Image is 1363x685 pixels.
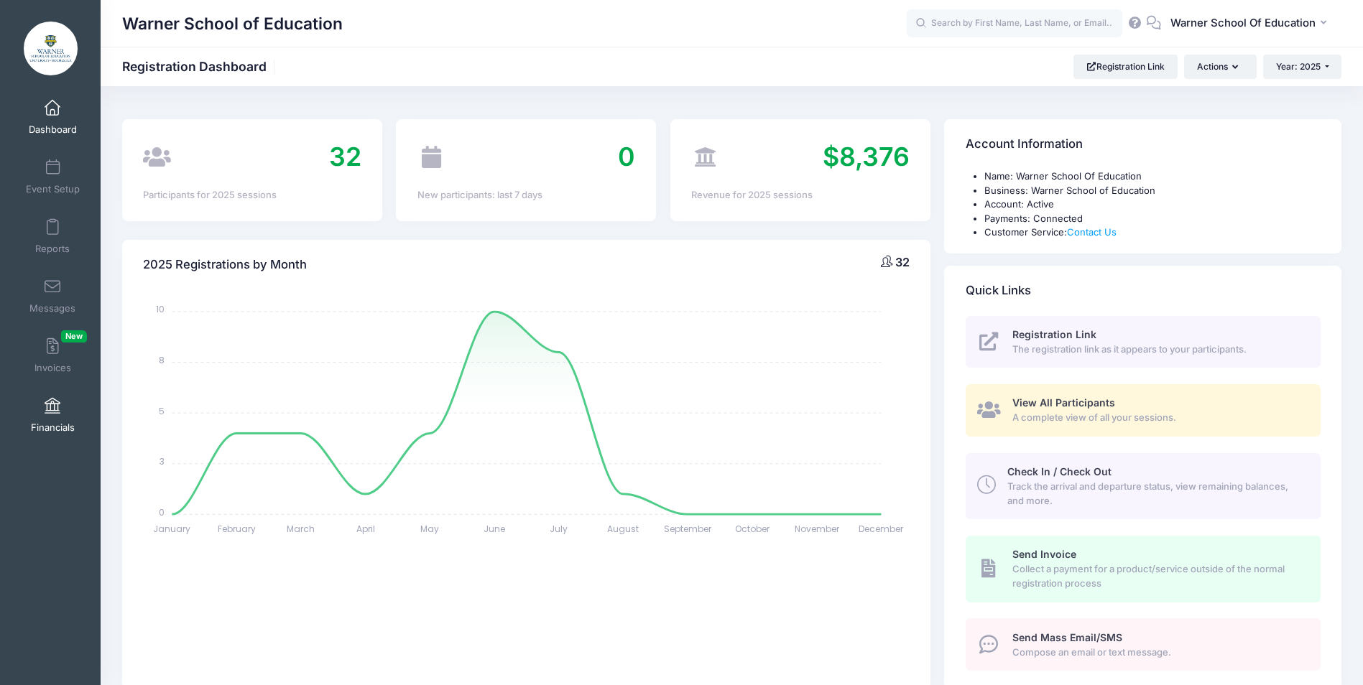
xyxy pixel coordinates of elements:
span: Collect a payment for a product/service outside of the normal registration process [1012,562,1304,590]
span: View All Participants [1012,396,1115,409]
a: Financials [19,390,87,440]
span: Invoices [34,362,71,374]
tspan: 8 [160,354,165,366]
tspan: 0 [160,505,165,518]
span: 32 [895,255,910,269]
span: Financials [31,421,75,434]
button: Actions [1184,55,1256,79]
tspan: September [664,523,712,535]
div: New participants: last 7 days [417,188,635,202]
tspan: February [218,523,256,535]
a: Messages [19,271,87,321]
span: Reports [35,243,70,255]
span: Track the arrival and departure status, view remaining balances, and more. [1007,480,1304,508]
span: Event Setup [26,183,80,195]
tspan: 5 [160,404,165,416]
a: Reports [19,211,87,261]
a: View All Participants A complete view of all your sessions. [966,384,1321,437]
tspan: June [484,523,505,535]
div: Participants for 2025 sessions [143,188,361,202]
a: Send Mass Email/SMS Compose an email or text message. [966,618,1321,671]
tspan: 3 [160,455,165,467]
li: Account: Active [984,197,1321,212]
tspan: May [421,523,440,535]
span: Send Invoice [1012,548,1076,560]
a: Check In / Check Out Track the arrival and departure status, view remaining balances, and more. [966,453,1321,519]
tspan: November [795,523,840,535]
span: $8,376 [823,141,910,172]
tspan: August [608,523,639,535]
span: Compose an email or text message. [1012,646,1304,660]
h4: Quick Links [966,270,1031,311]
span: Send Mass Email/SMS [1012,631,1122,643]
span: 32 [329,141,361,172]
button: Warner School Of Education [1161,7,1341,40]
a: Contact Us [1067,226,1117,238]
tspan: July [550,523,568,535]
a: Send Invoice Collect a payment for a product/service outside of the normal registration process [966,536,1321,602]
input: Search by First Name, Last Name, or Email... [907,9,1122,38]
a: Dashboard [19,92,87,142]
tspan: December [859,523,905,535]
span: New [61,330,87,342]
tspan: 10 [157,303,165,315]
span: Messages [29,302,75,314]
tspan: January [154,523,191,535]
li: Customer Service: [984,225,1321,240]
span: Check In / Check Out [1007,465,1112,477]
img: Warner School of Education [24,22,78,75]
tspan: April [356,523,375,535]
a: Registration Link [1073,55,1178,79]
span: 0 [618,141,635,172]
li: Payments: Connected [984,212,1321,226]
span: Warner School Of Education [1170,15,1316,31]
button: Year: 2025 [1263,55,1341,79]
h4: Account Information [966,124,1083,165]
span: Year: 2025 [1276,61,1321,72]
tspan: March [287,523,315,535]
a: InvoicesNew [19,330,87,381]
span: Registration Link [1012,328,1096,340]
h1: Warner School of Education [122,7,343,40]
li: Business: Warner School of Education [984,184,1321,198]
a: Registration Link The registration link as it appears to your participants. [966,316,1321,368]
h4: 2025 Registrations by Month [143,244,307,285]
a: Event Setup [19,152,87,202]
li: Name: Warner School Of Education [984,169,1321,184]
h1: Registration Dashboard [122,59,279,74]
span: The registration link as it appears to your participants. [1012,342,1304,357]
div: Revenue for 2025 sessions [691,188,909,202]
span: Dashboard [29,124,77,136]
span: A complete view of all your sessions. [1012,411,1304,425]
tspan: October [735,523,770,535]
